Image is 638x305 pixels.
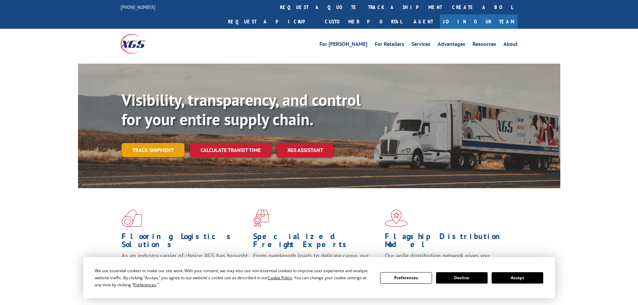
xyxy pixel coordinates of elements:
[223,14,320,29] a: Request a pickup
[473,42,496,49] a: Resources
[268,275,292,281] span: Cookie Policy
[122,143,185,157] a: Track shipment
[253,232,380,252] h1: Specialized Freight Experts
[503,42,518,49] a: About
[277,143,334,157] a: XGS ASSISTANT
[190,143,271,157] a: Calculate transit time
[253,210,269,227] img: xgs-icon-focused-on-flooring-red
[320,14,407,29] a: Customer Portal
[375,42,404,49] a: For Retailers
[436,272,488,284] button: Decline
[412,42,430,49] a: Services
[492,272,543,284] button: Accept
[380,272,432,284] button: Preferences
[133,282,156,288] span: Preferences
[385,210,408,227] img: xgs-icon-flagship-distribution-model-red
[320,42,367,49] a: For [PERSON_NAME]
[122,89,361,130] b: Visibility, transparency, and control for your entire supply chain.
[122,210,142,227] img: xgs-icon-total-supply-chain-intelligence-red
[253,252,380,282] p: From overlength loads to delicate cargo, our experienced staff knows the best way to move your fr...
[83,257,555,298] div: Cookie Consent Prompt
[122,232,248,252] h1: Flooring Logistics Solutions
[438,42,465,49] a: Advantages
[385,232,511,252] h1: Flagship Distribution Model
[407,14,440,29] a: Agent
[440,14,518,29] a: Join Our Team
[385,252,508,268] span: Our agile distribution network gives you nationwide inventory management on demand.
[122,252,248,276] span: As an industry carrier of choice, XGS has brought innovation and dedication to flooring logistics...
[121,4,155,10] a: [PHONE_NUMBER]
[95,267,372,288] div: We use essential cookies to make our site work. With your consent, we may also use non-essential ...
